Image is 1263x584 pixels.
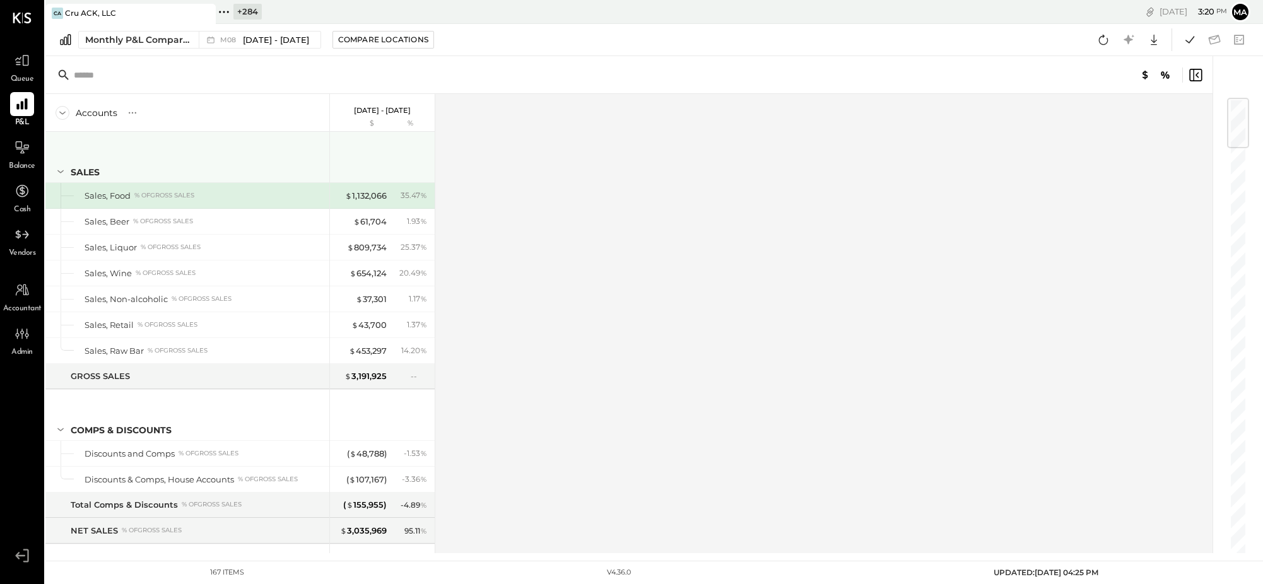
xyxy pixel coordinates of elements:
[138,320,197,329] div: % of GROSS SALES
[356,293,387,305] div: 37,301
[332,31,434,49] button: Compare Locations
[1,92,44,129] a: P&L
[344,371,351,381] span: $
[351,319,387,331] div: 43,700
[420,499,427,510] span: %
[1,322,44,358] a: Admin
[122,526,182,535] div: % of GROSS SALES
[210,568,244,578] div: 167 items
[85,474,234,486] div: Discounts & Comps, House Accounts
[15,117,30,129] span: P&L
[172,295,232,303] div: % of GROSS SALES
[1,223,44,259] a: Vendors
[1144,5,1156,18] div: copy link
[401,499,427,511] div: - 4.89
[349,474,356,484] span: $
[344,370,387,382] div: 3,191,925
[136,269,196,277] div: % of GROSS SALES
[65,8,116,18] div: Cru ACK, LLC
[345,190,387,202] div: 1,132,066
[350,448,356,458] span: $
[420,319,427,329] span: %
[420,293,427,303] span: %
[407,319,427,330] div: 1.37
[71,525,118,537] div: NET SALES
[347,242,354,252] span: $
[1230,2,1250,22] button: Ma
[11,74,34,85] span: Queue
[390,119,431,129] div: %
[420,474,427,484] span: %
[85,33,191,46] div: Monthly P&L Comparison
[71,424,172,436] div: Comps & Discounts
[350,268,356,278] span: $
[340,525,347,535] span: $
[346,499,353,510] span: $
[345,190,352,201] span: $
[243,34,309,46] span: [DATE] - [DATE]
[420,525,427,535] span: %
[994,568,1098,577] span: UPDATED: [DATE] 04:25 PM
[401,345,427,356] div: 14.20
[401,190,427,201] div: 35.47
[336,119,387,129] div: $
[9,248,36,259] span: Vendors
[343,499,387,511] div: ( 155,955 )
[420,267,427,277] span: %
[1,278,44,315] a: Accountant
[71,499,178,511] div: Total Comps & Discounts
[420,448,427,458] span: %
[351,320,358,330] span: $
[85,242,137,254] div: Sales, Liquor
[338,34,428,45] div: Compare Locations
[14,204,30,216] span: Cash
[85,190,131,202] div: Sales, Food
[148,346,208,355] div: % of GROSS SALES
[9,161,35,172] span: Balance
[346,474,387,486] div: ( 107,167 )
[3,303,42,315] span: Accountant
[404,525,427,537] div: 95.11
[71,166,100,178] div: SALES
[52,8,63,19] div: CA
[85,448,175,460] div: Discounts and Comps
[1,179,44,216] a: Cash
[85,267,132,279] div: Sales, Wine
[134,191,194,200] div: % of GROSS SALES
[402,474,427,485] div: - 3.36
[11,347,33,358] span: Admin
[85,319,134,331] div: Sales, Retail
[220,37,240,44] span: M08
[347,448,387,460] div: ( 48,788 )
[404,448,427,459] div: - 1.53
[76,107,117,119] div: Accounts
[349,345,387,357] div: 453,297
[238,475,298,484] div: % of GROSS SALES
[356,294,363,304] span: $
[1,49,44,85] a: Queue
[179,449,238,458] div: % of GROSS SALES
[420,190,427,200] span: %
[420,216,427,226] span: %
[347,242,387,254] div: 809,734
[78,31,321,49] button: Monthly P&L Comparison M08[DATE] - [DATE]
[420,242,427,252] span: %
[1,136,44,172] a: Balance
[349,346,356,356] span: $
[182,500,242,509] div: % of GROSS SALES
[353,216,387,228] div: 61,704
[85,216,129,228] div: Sales, Beer
[141,243,201,252] div: % of GROSS SALES
[411,371,427,382] div: --
[85,293,168,305] div: Sales, Non-alcoholic
[71,370,130,382] div: GROSS SALES
[401,242,427,253] div: 25.37
[85,345,144,357] div: Sales, Raw Bar
[350,267,387,279] div: 654,124
[1160,6,1227,18] div: [DATE]
[409,293,427,305] div: 1.17
[233,4,262,20] div: + 284
[354,106,411,115] p: [DATE] - [DATE]
[607,568,631,578] div: v 4.36.0
[133,217,193,226] div: % of GROSS SALES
